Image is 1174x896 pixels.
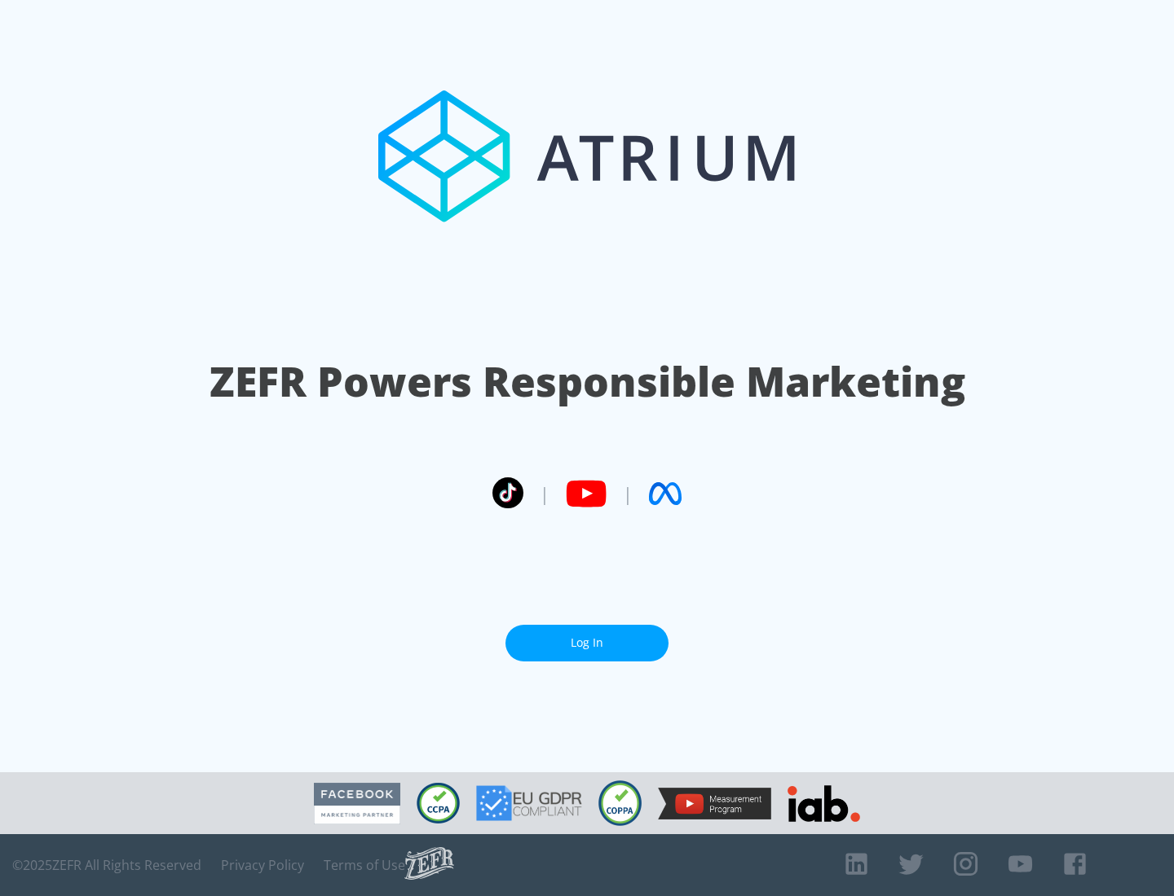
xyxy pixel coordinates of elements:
img: IAB [788,785,860,822]
a: Privacy Policy [221,857,304,873]
img: CCPA Compliant [417,783,460,824]
img: YouTube Measurement Program [658,788,771,819]
span: | [623,481,633,506]
img: COPPA Compliant [598,780,642,826]
span: © 2025 ZEFR All Rights Reserved [12,857,201,873]
span: | [540,481,549,506]
h1: ZEFR Powers Responsible Marketing [210,354,965,410]
img: GDPR Compliant [476,785,582,821]
a: Log In [505,625,669,661]
img: Facebook Marketing Partner [314,783,400,824]
a: Terms of Use [324,857,405,873]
